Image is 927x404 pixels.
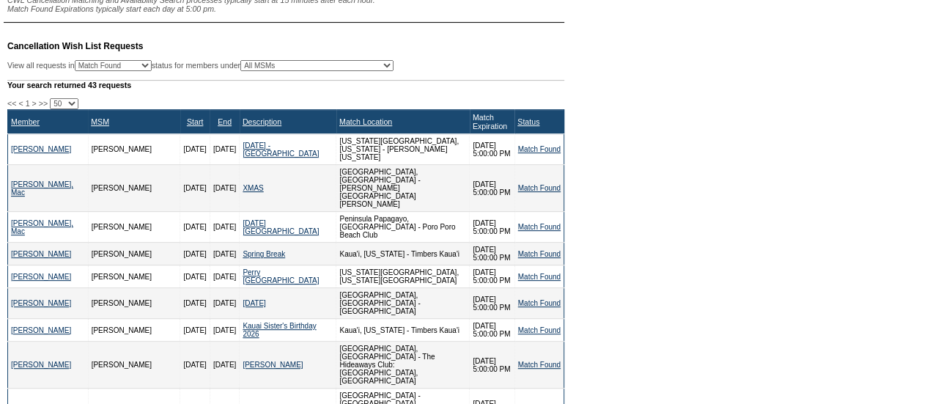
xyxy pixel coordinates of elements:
[243,184,263,192] a: XMAS
[336,342,470,389] td: [GEOGRAPHIC_DATA], [GEOGRAPHIC_DATA] - The Hideaways Club: [GEOGRAPHIC_DATA], [GEOGRAPHIC_DATA]
[7,99,16,108] span: <<
[7,60,394,71] div: View all requests in status for members under
[243,322,316,338] a: Kauai Sister's Birthday 2026
[11,250,71,258] a: [PERSON_NAME]
[180,165,210,212] td: [DATE]
[243,361,303,369] a: [PERSON_NAME]
[336,134,470,165] td: [US_STATE][GEOGRAPHIC_DATA], [US_STATE] - [PERSON_NAME] [US_STATE]
[518,361,561,369] a: Match Found
[243,299,265,307] a: [DATE]
[518,145,561,153] a: Match Found
[210,319,239,342] td: [DATE]
[243,268,319,284] a: Perry [GEOGRAPHIC_DATA]
[470,243,514,265] td: [DATE] 5:00:00 PM
[243,142,319,158] a: [DATE] - [GEOGRAPHIC_DATA]
[11,117,40,126] a: Member
[180,212,210,243] td: [DATE]
[88,134,180,165] td: [PERSON_NAME]
[180,319,210,342] td: [DATE]
[11,145,71,153] a: [PERSON_NAME]
[210,134,239,165] td: [DATE]
[7,80,564,89] div: Your search returned 43 requests
[18,99,23,108] span: <
[473,113,507,131] a: Match Expiration
[210,243,239,265] td: [DATE]
[210,288,239,319] td: [DATE]
[518,250,561,258] a: Match Found
[243,219,319,235] a: [DATE] [GEOGRAPHIC_DATA]
[26,99,30,108] span: 1
[336,165,470,212] td: [GEOGRAPHIC_DATA], [GEOGRAPHIC_DATA] - [PERSON_NAME][GEOGRAPHIC_DATA][PERSON_NAME]
[243,250,285,258] a: Spring Break
[470,134,514,165] td: [DATE] 5:00:00 PM
[11,273,71,281] a: [PERSON_NAME]
[336,212,470,243] td: Peninsula Papagayo, [GEOGRAPHIC_DATA] - Poro Poro Beach Club
[518,223,561,231] a: Match Found
[336,243,470,265] td: Kaua'i, [US_STATE] - Timbers Kaua'i
[336,265,470,288] td: [US_STATE][GEOGRAPHIC_DATA], [US_STATE][GEOGRAPHIC_DATA]
[88,265,180,288] td: [PERSON_NAME]
[180,288,210,319] td: [DATE]
[32,99,37,108] span: >
[88,165,180,212] td: [PERSON_NAME]
[218,117,232,126] a: End
[470,212,514,243] td: [DATE] 5:00:00 PM
[470,288,514,319] td: [DATE] 5:00:00 PM
[518,184,561,192] a: Match Found
[470,342,514,389] td: [DATE] 5:00:00 PM
[11,219,73,235] a: [PERSON_NAME], Mac
[187,117,204,126] a: Start
[336,319,470,342] td: Kaua'i, [US_STATE] - Timbers Kaua'i
[88,212,180,243] td: [PERSON_NAME]
[88,288,180,319] td: [PERSON_NAME]
[470,319,514,342] td: [DATE] 5:00:00 PM
[88,319,180,342] td: [PERSON_NAME]
[180,134,210,165] td: [DATE]
[11,326,71,334] a: [PERSON_NAME]
[518,299,561,307] a: Match Found
[11,180,73,197] a: [PERSON_NAME], Mac
[517,117,539,126] a: Status
[180,243,210,265] td: [DATE]
[470,165,514,212] td: [DATE] 5:00:00 PM
[88,243,180,265] td: [PERSON_NAME]
[210,165,239,212] td: [DATE]
[470,265,514,288] td: [DATE] 5:00:00 PM
[210,342,239,389] td: [DATE]
[339,117,392,126] a: Match Location
[7,41,143,51] span: Cancellation Wish List Requests
[243,117,281,126] a: Description
[518,273,561,281] a: Match Found
[88,342,180,389] td: [PERSON_NAME]
[180,265,210,288] td: [DATE]
[11,361,71,369] a: [PERSON_NAME]
[180,342,210,389] td: [DATE]
[11,299,71,307] a: [PERSON_NAME]
[39,99,48,108] span: >>
[91,117,109,126] a: MSM
[210,265,239,288] td: [DATE]
[210,212,239,243] td: [DATE]
[518,326,561,334] a: Match Found
[336,288,470,319] td: [GEOGRAPHIC_DATA], [GEOGRAPHIC_DATA] - [GEOGRAPHIC_DATA]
